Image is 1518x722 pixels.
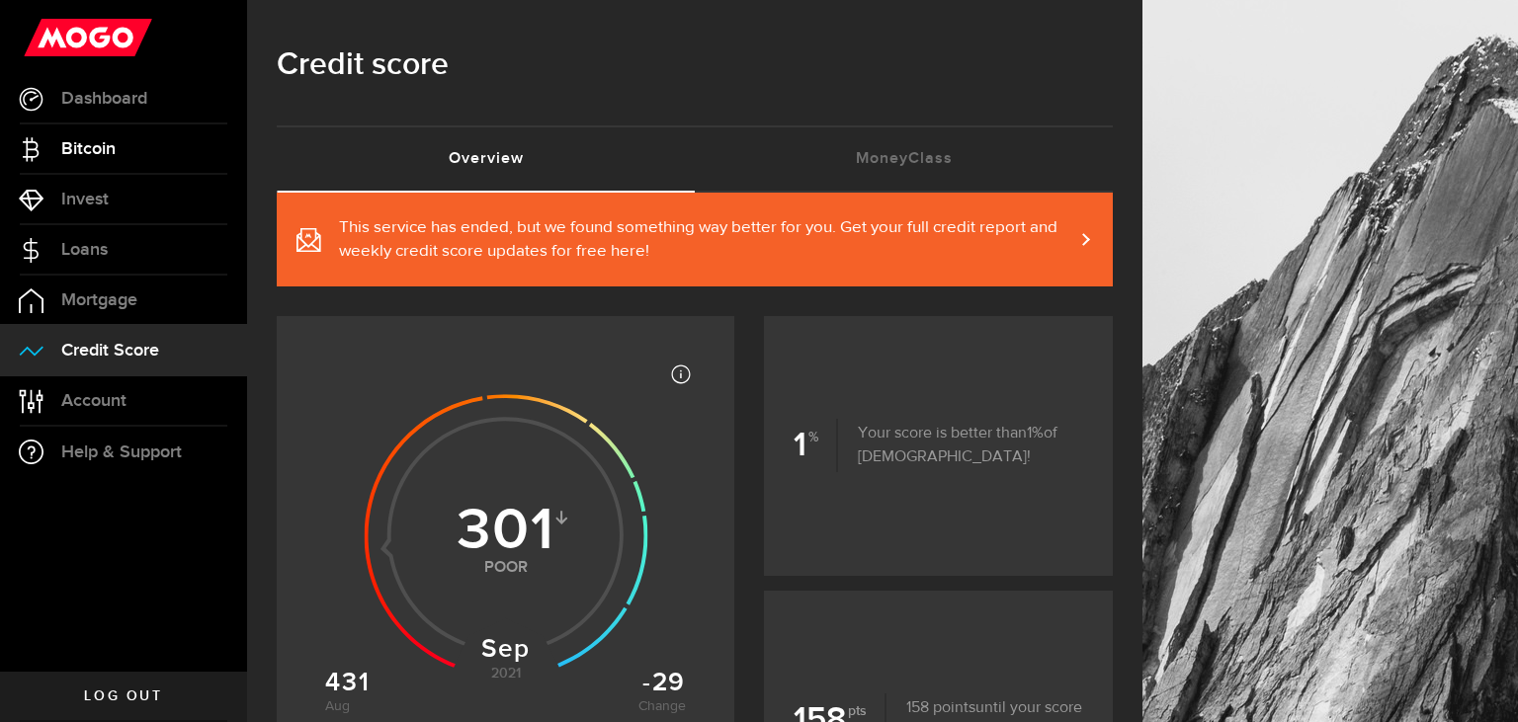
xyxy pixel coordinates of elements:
[61,342,159,360] span: Credit Score
[695,127,1113,191] a: MoneyClass
[61,241,108,259] span: Loans
[61,140,116,158] span: Bitcoin
[838,422,1083,469] p: Your score is better than of [DEMOGRAPHIC_DATA]!
[84,689,162,703] span: Log out
[906,700,975,716] span: 158 points
[61,191,109,208] span: Invest
[61,90,147,108] span: Dashboard
[61,443,182,461] span: Help & Support
[277,193,1113,286] a: This service has ended, but we found something way better for you. Get your full credit report an...
[1027,426,1044,441] span: 1
[277,40,1113,91] h1: Credit score
[61,291,137,309] span: Mortgage
[339,216,1073,264] span: This service has ended, but we found something way better for you. Get your full credit report an...
[794,419,838,472] b: 1
[277,127,695,191] a: Overview
[277,125,1113,193] ul: Tabs Navigation
[61,392,126,410] span: Account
